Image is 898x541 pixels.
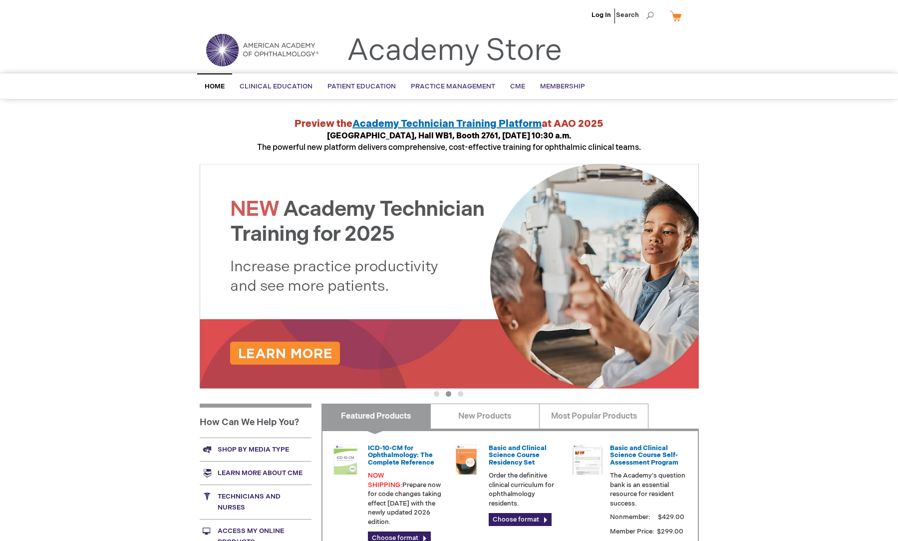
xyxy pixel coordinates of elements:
a: Learn more about CME [200,461,311,485]
img: 0120008u_42.png [330,445,360,475]
strong: Member Price: [610,528,654,536]
a: Basic and Clinical Science Course Self-Assessment Program [610,444,678,467]
strong: Nonmember: [610,511,650,524]
h1: How Can We Help You? [200,404,311,438]
p: The Academy's question bank is an essential resource for resident success. [610,471,686,508]
p: Prepare now for code changes taking effect [DATE] with the newly updated 2026 edition. [368,471,444,527]
button: 1 of 3 [434,391,439,397]
span: Practice Management [411,82,495,90]
a: Academy Store [347,33,562,69]
a: Basic and Clinical Science Course Residency Set [489,444,547,467]
span: $429.00 [656,513,686,521]
strong: Preview the at AAO 2025 [295,118,603,130]
span: Patient Education [327,82,396,90]
a: ICD-10-CM for Ophthalmology: The Complete Reference [368,444,434,467]
a: Most Popular Products [539,404,648,429]
span: Home [205,82,225,90]
a: Featured Products [321,404,431,429]
strong: [GEOGRAPHIC_DATA], Hall WB1, Booth 2761, [DATE] 10:30 a.m. [327,131,572,141]
a: Academy Technician Training Platform [352,118,542,130]
img: bcscself_20.jpg [573,445,602,475]
span: $299.00 [656,528,685,536]
span: The powerful new platform delivers comprehensive, cost-effective training for ophthalmic clinical... [257,131,641,152]
button: 2 of 3 [446,391,451,397]
a: New Products [430,404,540,429]
span: Membership [540,82,585,90]
span: Clinical Education [240,82,312,90]
a: Choose format [489,513,552,526]
img: 02850963u_47.png [451,445,481,475]
a: Technicians and nurses [200,485,311,519]
span: Search [616,5,654,25]
a: Shop by media type [200,438,311,461]
a: Log In [592,11,611,19]
p: Order the definitive clinical curriculum for ophthalmology residents. [489,471,565,508]
button: 3 of 3 [458,391,463,397]
span: CME [510,82,525,90]
font: NOW SHIPPING: [368,472,402,489]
